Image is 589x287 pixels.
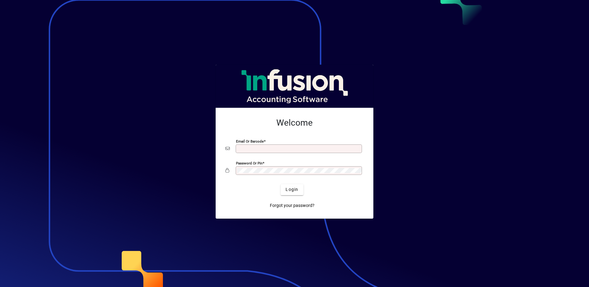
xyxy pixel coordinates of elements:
[267,200,317,211] a: Forgot your password?
[281,184,303,195] button: Login
[270,202,315,209] span: Forgot your password?
[236,161,262,165] mat-label: Password or Pin
[225,118,364,128] h2: Welcome
[286,186,298,193] span: Login
[236,139,264,143] mat-label: Email or Barcode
